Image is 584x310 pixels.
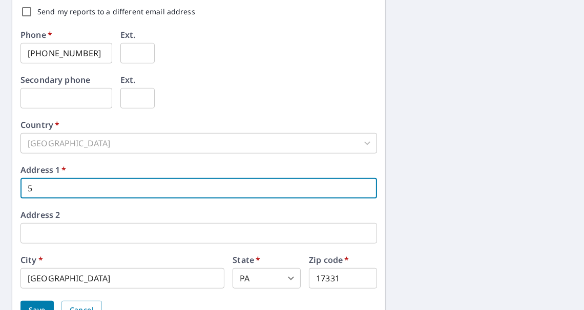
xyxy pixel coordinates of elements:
label: Send my reports to a different email address [37,8,195,15]
label: Country [20,121,59,129]
label: Secondary phone [20,76,90,84]
label: Ext. [120,76,136,84]
label: Address 2 [20,211,60,219]
label: Phone [20,31,52,39]
label: Ext. [120,31,136,39]
div: PA [233,268,301,289]
label: State [233,256,260,264]
label: Zip code [309,256,349,264]
div: [GEOGRAPHIC_DATA] [20,133,377,153]
label: Address 1 [20,166,67,174]
label: City [20,256,43,264]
